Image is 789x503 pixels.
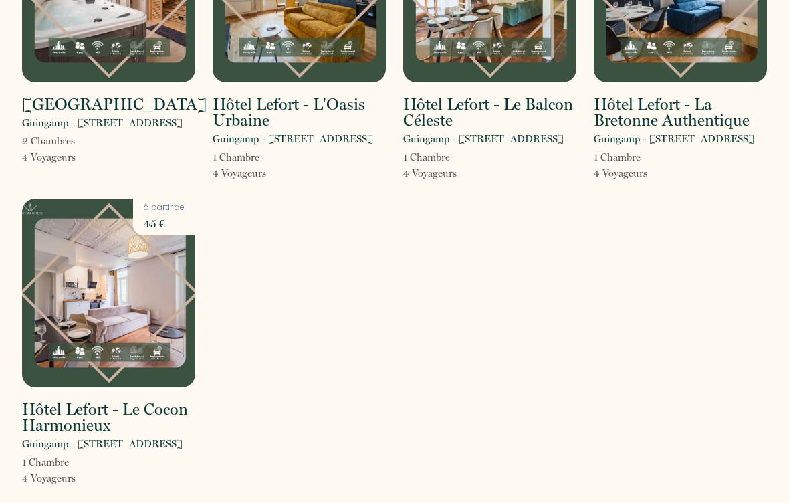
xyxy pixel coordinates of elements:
[22,133,76,149] p: 2 Chambre
[403,149,457,165] p: 1 Chambre
[22,436,183,452] p: Guingamp - [STREET_ADDRESS]
[213,149,266,165] p: 1 Chambre
[71,135,75,147] span: s
[594,149,647,165] p: 1 Chambre
[262,167,266,179] span: s
[22,199,195,387] img: rental-image
[453,167,457,179] span: s
[213,165,266,181] p: 4 Voyageur
[22,149,76,165] p: 4 Voyageur
[22,96,207,112] h2: [GEOGRAPHIC_DATA]
[22,454,76,470] p: 1 Chambre
[72,472,76,484] span: s
[213,131,373,147] p: Guingamp - [STREET_ADDRESS]
[643,167,647,179] span: s
[594,165,647,181] p: 4 Voyageur
[144,214,185,233] p: 45 €
[144,201,185,214] p: à partir de
[403,165,457,181] p: 4 Voyageur
[22,470,76,486] p: 4 Voyageur
[594,131,754,147] p: Guingamp - [STREET_ADDRESS]
[22,401,195,433] h2: Hôtel Lefort - Le Cocon Harmonieux
[213,96,386,128] h2: Hôtel Lefort - L'Oasis Urbaine
[72,151,76,163] span: s
[22,115,183,131] p: Guingamp - [STREET_ADDRESS]
[594,96,767,128] h2: Hôtel Lefort - La Bretonne Authentique
[403,96,576,128] h2: Hôtel Lefort - Le Balcon Céleste
[403,131,564,147] p: Guingamp - [STREET_ADDRESS]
